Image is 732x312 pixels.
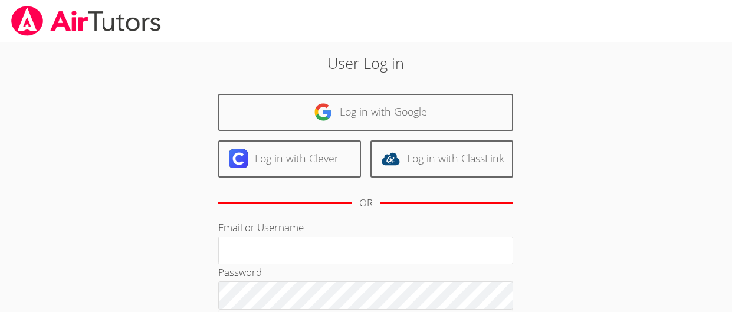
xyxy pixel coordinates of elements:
a: Log in with ClassLink [370,140,513,178]
img: clever-logo-6eab21bc6e7a338710f1a6ff85c0baf02591cd810cc4098c63d3a4b26e2feb20.svg [229,149,248,168]
a: Log in with Google [218,94,513,131]
img: classlink-logo-d6bb404cc1216ec64c9a2012d9dc4662098be43eaf13dc465df04b49fa7ab582.svg [381,149,400,168]
img: google-logo-50288ca7cdecda66e5e0955fdab243c47b7ad437acaf1139b6f446037453330a.svg [314,103,333,121]
div: OR [359,195,373,212]
img: airtutors_banner-c4298cdbf04f3fff15de1276eac7730deb9818008684d7c2e4769d2f7ddbe033.png [10,6,162,36]
label: Email or Username [218,221,304,234]
h2: User Log in [168,52,563,74]
a: Log in with Clever [218,140,361,178]
label: Password [218,265,262,279]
